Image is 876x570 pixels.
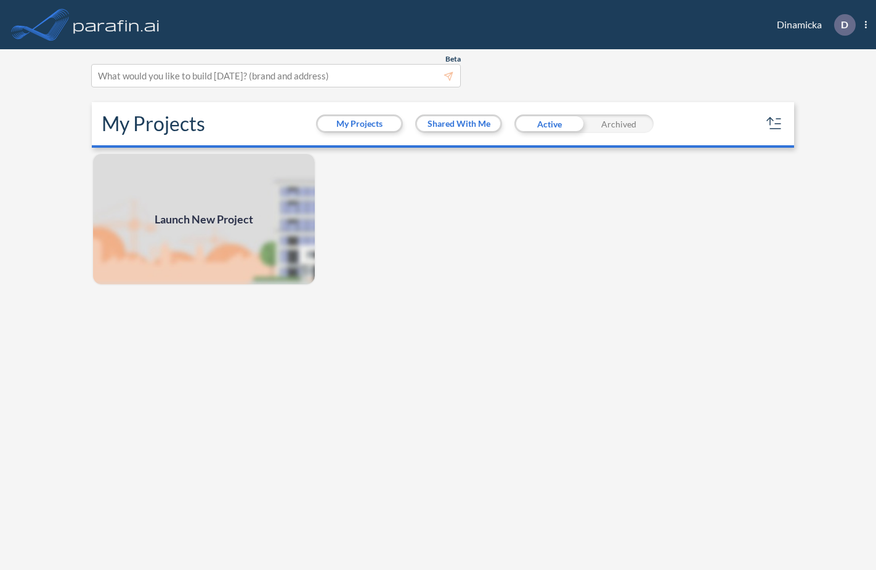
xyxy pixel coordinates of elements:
div: Archived [584,114,654,133]
button: Shared With Me [417,116,500,131]
button: sort [764,114,784,134]
img: logo [71,12,162,37]
span: Beta [445,54,461,64]
div: Dinamicka [758,14,867,36]
div: Active [514,114,584,133]
img: add [92,153,316,286]
p: D [841,19,848,30]
span: Launch New Project [155,211,253,228]
button: My Projects [318,116,401,131]
a: Launch New Project [92,153,316,286]
h2: My Projects [102,112,205,135]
